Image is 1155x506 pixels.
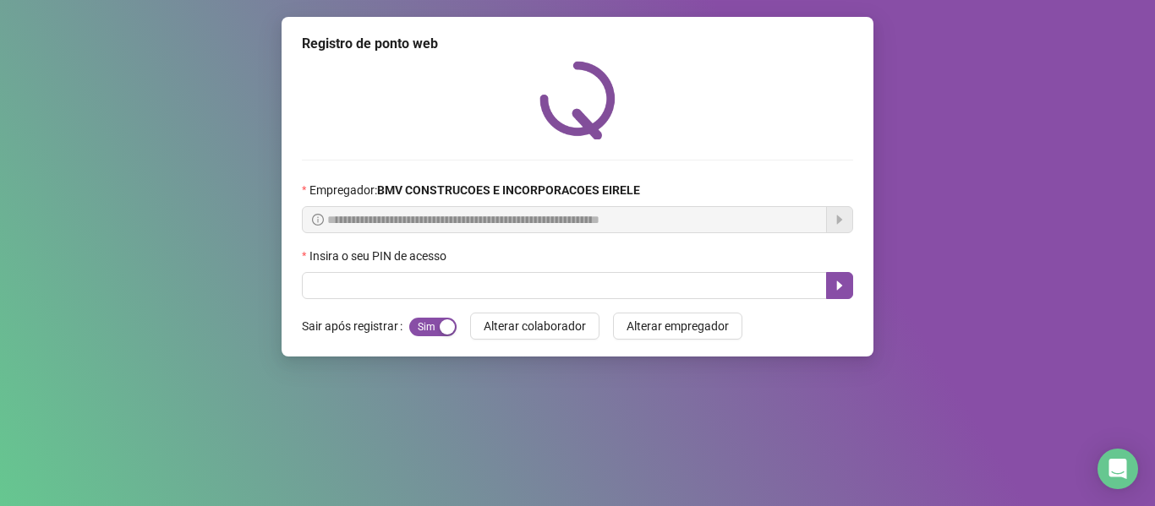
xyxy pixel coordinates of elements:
button: Alterar colaborador [470,313,599,340]
span: Alterar colaborador [484,317,586,335]
label: Sair após registrar [302,313,409,340]
strong: BMV CONSTRUCOES E INCORPORACOES EIRELE [377,183,640,197]
span: Empregador : [309,181,640,199]
span: caret-right [833,279,846,292]
div: Open Intercom Messenger [1098,449,1138,489]
img: QRPoint [539,61,616,139]
div: Registro de ponto web [302,34,853,54]
span: Alterar empregador [627,317,729,335]
button: Alterar empregador [613,313,742,340]
span: info-circle [312,214,324,226]
label: Insira o seu PIN de acesso [302,247,457,265]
